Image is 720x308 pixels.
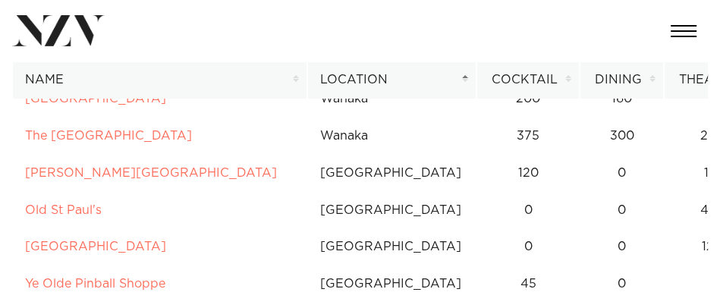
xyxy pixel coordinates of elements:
td: [GEOGRAPHIC_DATA] [307,192,476,229]
a: [GEOGRAPHIC_DATA] [25,240,166,253]
td: 0 [476,228,580,266]
td: 0 [580,228,663,266]
th: Cocktail: activate to sort column ascending [476,61,580,99]
th: Name: activate to sort column ascending [12,61,307,99]
td: [GEOGRAPHIC_DATA] [307,155,476,192]
td: 45 [476,266,580,303]
a: The [GEOGRAPHIC_DATA] [25,130,192,142]
a: [PERSON_NAME][GEOGRAPHIC_DATA] [25,167,277,179]
th: Location: activate to sort column descending [307,61,476,99]
a: Ye Olde Pinball Shoppe [25,278,165,290]
td: 200 [476,80,580,118]
td: 0 [476,192,580,229]
th: Dining: activate to sort column ascending [580,61,663,99]
a: Old St Paul's [25,204,102,216]
td: 0 [580,192,663,229]
a: [GEOGRAPHIC_DATA] [25,93,166,105]
td: [GEOGRAPHIC_DATA] [307,228,476,266]
td: Wanaka [307,118,476,155]
td: 120 [476,155,580,192]
img: nzv-logo.png [12,15,105,46]
td: 0 [580,266,663,303]
td: 300 [580,118,663,155]
td: 160 [580,80,663,118]
td: [GEOGRAPHIC_DATA] [307,266,476,303]
td: 375 [476,118,580,155]
td: Wanaka [307,80,476,118]
td: 0 [580,155,663,192]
